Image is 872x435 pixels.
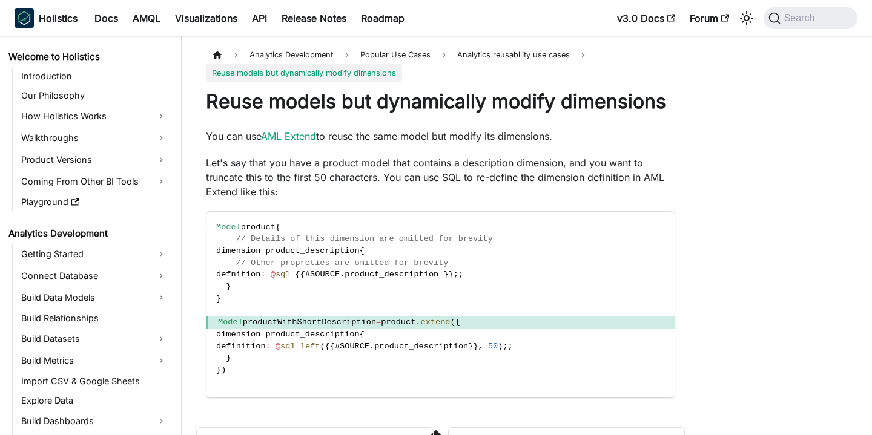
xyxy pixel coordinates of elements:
[206,46,675,82] nav: Breadcrumbs
[345,270,438,279] span: product_description
[243,46,339,64] span: Analytics Development
[443,270,448,279] span: }
[216,270,260,279] span: defnition
[18,244,171,264] a: Getting Started
[125,8,168,28] a: AMQL
[18,194,171,211] a: Playground
[276,270,290,279] span: sql
[330,342,335,351] span: {
[18,106,171,126] a: How Holistics Works
[216,330,360,339] span: dimension product_description
[5,48,171,65] a: Welcome to Holistics
[245,8,274,28] a: API
[15,8,78,28] a: HolisticsHolisticsHolistics
[450,318,455,327] span: (
[18,329,171,348] a: Build Datasets
[266,342,271,351] span: :
[455,318,460,327] span: {
[300,270,305,279] span: {
[454,270,458,279] span: ;
[18,128,171,148] a: Walkthroughs
[218,318,243,327] span: Model
[260,270,265,279] span: :
[415,318,420,327] span: .
[310,270,340,279] span: SOURCE
[498,342,503,351] span: )
[206,129,675,143] p: You can use to reuse the same model but modify its dimensions.
[737,8,756,28] button: Switch between dark and light mode (currently system mode)
[18,288,171,307] a: Build Data Models
[18,411,171,431] a: Build Dashboards
[320,342,325,351] span: (
[451,46,576,64] span: Analytics reusability use cases
[206,90,675,114] h1: Reuse models but dynamically modify dimensions
[18,87,171,104] a: Our Philosophy
[216,246,360,255] span: dimension product_description
[261,130,316,142] a: AML Extend
[39,11,78,25] b: Holistics
[226,282,231,291] span: }
[458,270,463,279] span: ;
[374,342,468,351] span: product_description
[276,342,280,351] span: @
[206,64,402,81] span: Reuse models but dynamically modify dimensions
[354,46,437,64] span: Popular Use Cases
[18,266,171,286] a: Connect Database
[15,8,34,28] img: Holistics
[449,270,454,279] span: }
[376,318,381,327] span: =
[241,223,276,232] span: product
[503,342,507,351] span: ;
[300,342,320,351] span: left
[296,270,300,279] span: {
[340,270,345,279] span: .
[764,7,857,29] button: Search (Command+K)
[305,270,310,279] span: #
[206,46,229,64] a: Home page
[354,8,412,28] a: Roadmap
[18,351,171,370] a: Build Metrics
[325,342,330,351] span: {
[87,8,125,28] a: Docs
[236,234,493,243] span: // Details of this dimension are omitted for brevity
[236,258,449,267] span: // Other propreties are omitted for brevity
[271,270,276,279] span: @
[508,342,513,351] span: ;
[216,223,241,232] span: Model
[682,8,736,28] a: Forum
[216,365,221,374] span: }
[18,68,171,85] a: Introduction
[18,392,171,409] a: Explore Data
[221,365,226,374] span: )
[421,318,451,327] span: extend
[360,246,365,255] span: {
[18,150,171,169] a: Product Versions
[369,342,374,351] span: .
[276,223,280,232] span: {
[243,318,376,327] span: productWithShortDescription
[381,318,415,327] span: product
[335,342,340,351] span: #
[610,8,682,28] a: v3.0 Docs
[5,225,171,242] a: Analytics Development
[216,342,266,351] span: definition
[226,353,231,362] span: }
[274,8,354,28] a: Release Notes
[478,342,483,351] span: ,
[488,342,498,351] span: 50
[340,342,369,351] span: SOURCE
[206,155,675,199] p: Let's say that you have a product model that contains a description dimension, and you want to tr...
[473,342,478,351] span: }
[216,294,221,303] span: }
[468,342,473,351] span: }
[781,13,822,24] span: Search
[18,172,171,191] a: Coming From Other BI Tools
[18,310,171,327] a: Build Relationships
[18,373,171,390] a: Import CSV & Google Sheets
[168,8,245,28] a: Visualizations
[280,342,295,351] span: sql
[360,330,365,339] span: {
